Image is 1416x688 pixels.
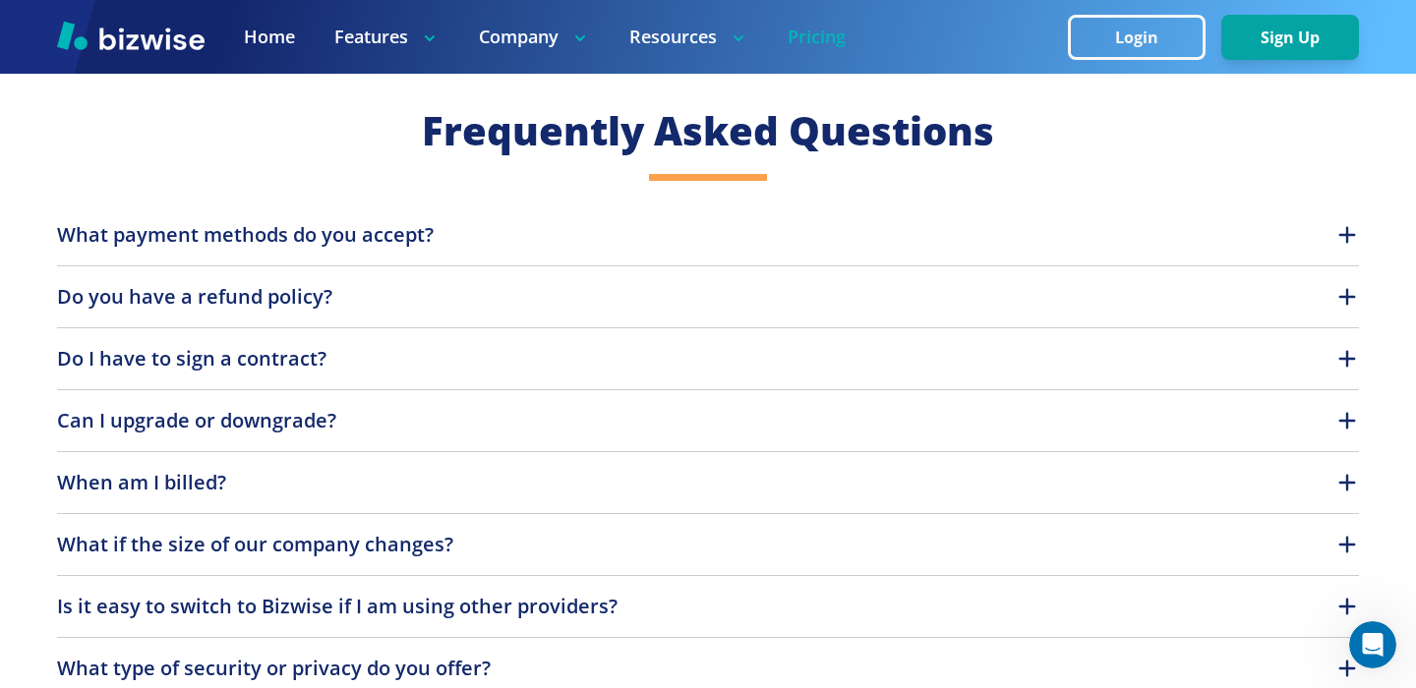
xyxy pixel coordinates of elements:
[334,25,440,49] p: Features
[1221,15,1359,60] button: Sign Up
[479,25,590,49] p: Company
[57,406,1360,435] button: Can I upgrade or downgrade?
[57,654,1360,683] button: What type of security or privacy do you offer?
[1221,29,1359,47] a: Sign Up
[57,220,434,250] p: What payment methods do you accept?
[57,282,332,312] p: Do you have a refund policy?
[788,25,846,49] a: Pricing
[57,592,1360,621] button: Is it easy to switch to Bizwise if I am using other providers?
[57,654,491,683] p: What type of security or privacy do you offer?
[244,25,295,49] a: Home
[1068,15,1206,60] button: Login
[1068,29,1221,47] a: Login
[57,530,453,559] p: What if the size of our company changes?
[57,344,326,373] p: Do I have to sign a contract?
[1349,621,1396,668] iframe: Intercom live chat
[57,344,1360,373] button: Do I have to sign a contract?
[629,25,748,49] p: Resources
[57,282,1360,312] button: Do you have a refund policy?
[57,406,336,435] p: Can I upgrade or downgrade?
[57,21,205,50] img: Bizwise Logo
[57,530,1360,559] button: What if the size of our company changes?
[57,468,1360,497] button: When am I billed?
[57,468,226,497] p: When am I billed?
[57,220,1360,250] button: What payment methods do you accept?
[57,592,618,621] p: Is it easy to switch to Bizwise if I am using other providers?
[57,104,1360,157] h2: Frequently Asked Questions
